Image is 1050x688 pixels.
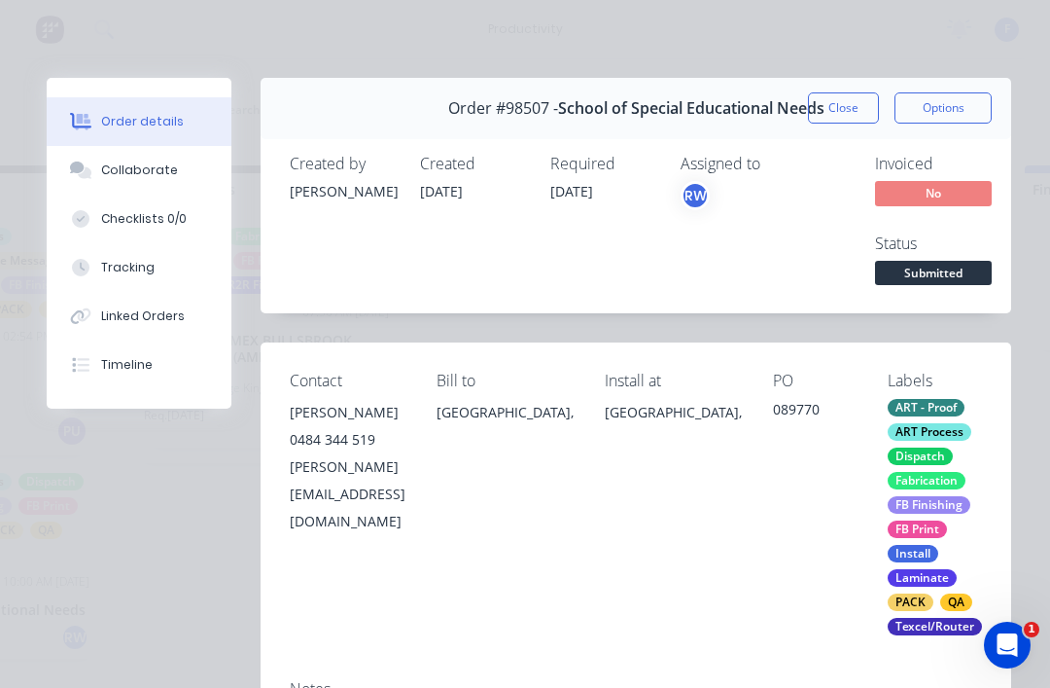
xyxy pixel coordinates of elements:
div: 0484 344 519 [290,426,405,453]
button: Checklists 0/0 [47,195,231,243]
button: Tracking [47,243,231,292]
div: Fabrication [888,472,965,489]
button: Timeline [47,341,231,389]
div: Status [875,235,1021,253]
div: Created [420,155,527,173]
div: Texcel/Router [888,618,982,635]
div: [GEOGRAPHIC_DATA], [605,399,742,426]
span: No [875,181,992,205]
iframe: Intercom live chat [984,622,1031,669]
button: Order details [47,97,231,146]
div: Checklists 0/0 [101,210,187,228]
div: [GEOGRAPHIC_DATA], [437,399,574,426]
div: Required [550,155,657,173]
div: Timeline [101,356,153,374]
div: Labels [888,372,982,390]
span: [DATE] [550,182,593,200]
div: [GEOGRAPHIC_DATA], [437,399,574,461]
div: Invoiced [875,155,1021,173]
div: PACK [888,594,933,611]
button: Collaborate [47,146,231,195]
span: Order #98507 - [448,99,558,118]
span: [DATE] [420,182,463,200]
div: [PERSON_NAME] [290,181,397,201]
div: Created by [290,155,397,173]
div: Dispatch [888,448,953,465]
div: FB Finishing [888,496,970,514]
div: PO [773,372,857,390]
div: ART Process [888,423,971,441]
div: [PERSON_NAME]0484 344 519[PERSON_NAME][EMAIL_ADDRESS][DOMAIN_NAME] [290,399,405,535]
span: School of Special Educational Needs [558,99,824,118]
div: Contact [290,372,405,390]
div: Bill to [437,372,574,390]
button: Linked Orders [47,292,231,341]
div: Laminate [888,569,957,587]
div: Collaborate [101,162,178,179]
div: Order details [101,113,184,130]
div: 089770 [773,399,857,426]
button: Submitted [875,261,992,290]
button: Close [808,92,879,124]
div: [GEOGRAPHIC_DATA], [605,399,742,461]
div: Install [888,545,938,562]
button: RW [681,181,710,210]
div: FB Print [888,521,947,538]
div: ART - Proof [888,399,964,416]
div: QA [940,594,972,611]
button: Options [894,92,992,124]
div: Tracking [101,259,155,276]
span: Submitted [875,261,992,285]
div: [PERSON_NAME] [290,399,405,426]
div: [PERSON_NAME][EMAIL_ADDRESS][DOMAIN_NAME] [290,453,405,535]
div: Assigned to [681,155,875,173]
div: Linked Orders [101,308,185,325]
div: Install at [605,372,742,390]
span: 1 [1024,622,1039,637]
